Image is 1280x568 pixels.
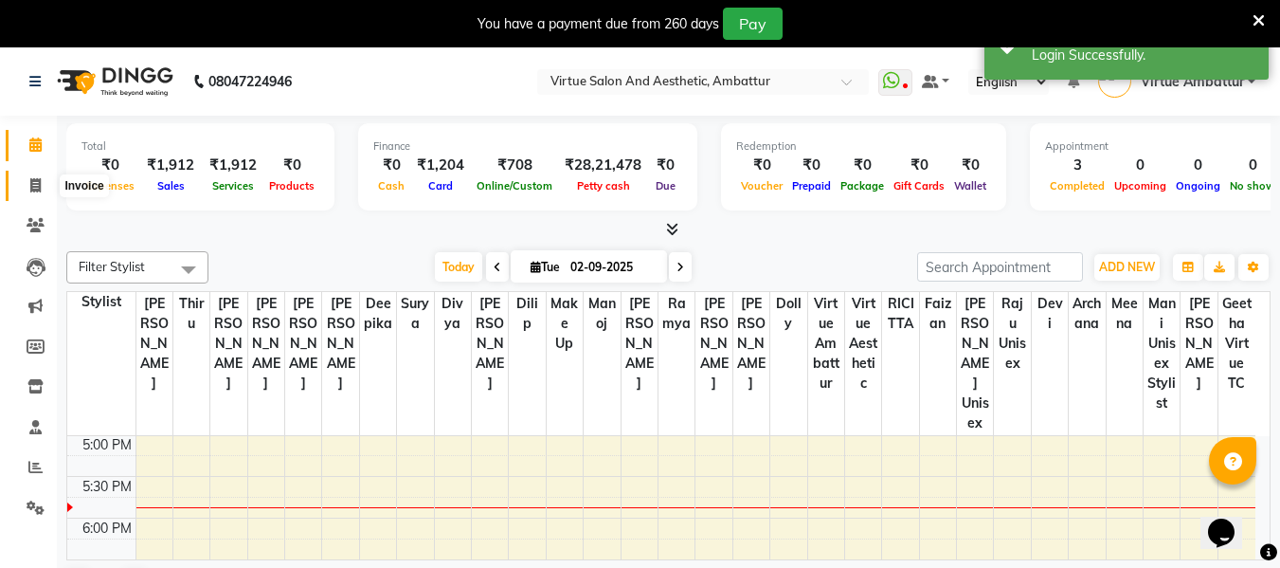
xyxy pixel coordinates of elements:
[285,292,321,395] span: [PERSON_NAME]
[845,292,881,395] span: Virtue Aesthetic
[917,252,1083,282] input: Search Appointment
[1032,292,1068,336] span: Devi
[526,260,565,274] span: Tue
[1181,292,1217,395] span: [PERSON_NAME]
[1045,179,1109,192] span: Completed
[622,292,658,395] span: [PERSON_NAME]
[81,138,319,155] div: Total
[509,292,545,336] span: Dilip
[1218,292,1255,395] span: Geetha Virtue TC
[920,292,956,336] span: Faizan
[136,292,172,395] span: [PERSON_NAME]
[787,179,836,192] span: Prepaid
[202,155,264,176] div: ₹1,912
[736,138,991,155] div: Redemption
[360,292,396,336] span: Deepika
[1171,155,1225,176] div: 0
[1171,179,1225,192] span: Ongoing
[949,155,991,176] div: ₹0
[695,292,731,395] span: [PERSON_NAME]
[889,155,949,176] div: ₹0
[153,179,189,192] span: Sales
[264,155,319,176] div: ₹0
[1069,292,1105,336] span: Archana
[472,292,508,395] span: [PERSON_NAME]
[139,155,202,176] div: ₹1,912
[889,179,949,192] span: Gift Cards
[1225,179,1280,192] span: No show
[787,155,836,176] div: ₹0
[736,155,787,176] div: ₹0
[264,179,319,192] span: Products
[808,292,844,395] span: Virtue Ambattur
[373,155,409,176] div: ₹0
[770,292,806,336] span: Dolly
[207,179,259,192] span: Services
[1107,292,1143,336] span: Meena
[733,292,769,395] span: [PERSON_NAME]
[397,292,433,336] span: Surya
[79,519,135,539] div: 6:00 PM
[836,179,889,192] span: Package
[48,55,178,108] img: logo
[1032,46,1254,65] div: Login Successfully.
[651,179,680,192] span: Due
[478,14,719,34] div: You have a payment due from 260 days
[1045,138,1280,155] div: Appointment
[882,292,918,336] span: RICITTA
[435,252,482,282] span: Today
[79,435,135,455] div: 5:00 PM
[723,8,783,40] button: Pay
[79,259,145,274] span: Filter Stylist
[1109,179,1171,192] span: Upcoming
[736,179,787,192] span: Voucher
[658,292,694,336] span: Ramya
[1225,155,1280,176] div: 0
[210,292,246,395] span: [PERSON_NAME]
[472,179,557,192] span: Online/Custom
[949,179,991,192] span: Wallet
[424,179,458,192] span: Card
[409,155,472,176] div: ₹1,204
[208,55,292,108] b: 08047224946
[322,292,358,395] span: [PERSON_NAME]
[584,292,620,336] span: Manoj
[557,155,649,176] div: ₹28,21,478
[79,477,135,497] div: 5:30 PM
[547,292,583,356] span: Make up
[994,292,1030,376] span: Raju Unisex
[649,155,682,176] div: ₹0
[1099,260,1155,274] span: ADD NEW
[1109,155,1171,176] div: 0
[836,155,889,176] div: ₹0
[173,292,209,336] span: Thiru
[957,292,993,435] span: [PERSON_NAME] Unisex
[373,138,682,155] div: Finance
[1141,72,1244,92] span: Virtue Ambattur
[1098,64,1131,98] img: Virtue Ambattur
[60,174,108,197] div: Invoice
[373,179,409,192] span: Cash
[248,292,284,395] span: [PERSON_NAME]
[565,253,659,282] input: 2025-09-02
[81,155,139,176] div: ₹0
[1144,292,1180,415] span: Mani Unisex Stylist
[472,155,557,176] div: ₹708
[435,292,471,336] span: Divya
[1045,155,1109,176] div: 3
[1094,254,1160,281] button: ADD NEW
[1200,492,1261,549] iframe: chat widget
[67,292,135,312] div: Stylist
[572,179,635,192] span: Petty cash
